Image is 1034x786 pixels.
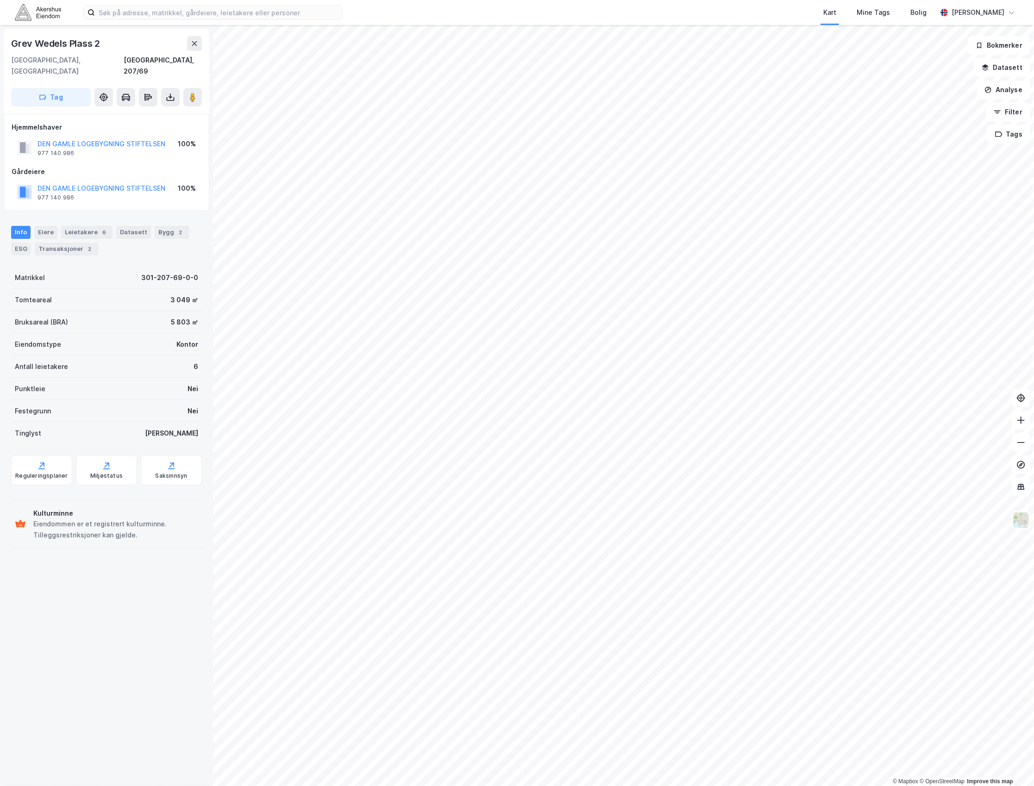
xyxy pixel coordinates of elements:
[155,226,189,239] div: Bygg
[15,4,61,20] img: akershus-eiendom-logo.9091f326c980b4bce74ccdd9f866810c.svg
[38,194,74,201] div: 977 140 986
[38,150,74,157] div: 977 140 986
[176,339,198,350] div: Kontor
[910,7,927,18] div: Bolig
[61,226,113,239] div: Leietakere
[156,472,188,480] div: Saksinnsyn
[977,81,1030,99] button: Analyse
[188,405,198,417] div: Nei
[15,361,68,372] div: Antall leietakere
[145,428,198,439] div: [PERSON_NAME]
[15,339,61,350] div: Eiendomstype
[15,428,41,439] div: Tinglyst
[11,36,102,51] div: Grev Wedels Plass 2
[986,103,1030,121] button: Filter
[33,508,198,519] div: Kulturminne
[893,778,918,785] a: Mapbox
[11,55,124,77] div: [GEOGRAPHIC_DATA], [GEOGRAPHIC_DATA]
[34,226,57,239] div: Eiere
[1012,512,1030,529] img: Z
[920,778,965,785] a: OpenStreetMap
[988,742,1034,786] div: Kontrollprogram for chat
[15,383,45,394] div: Punktleie
[141,272,198,283] div: 301-207-69-0-0
[90,472,123,480] div: Miljøstatus
[968,36,1030,55] button: Bokmerker
[100,228,109,237] div: 6
[967,778,1013,785] a: Improve this map
[178,138,196,150] div: 100%
[952,7,1004,18] div: [PERSON_NAME]
[15,472,68,480] div: Reguleringsplaner
[12,122,201,133] div: Hjemmelshaver
[124,55,202,77] div: [GEOGRAPHIC_DATA], 207/69
[33,518,198,541] div: Eiendommen er et registrert kulturminne. Tilleggsrestriksjoner kan gjelde.
[11,243,31,256] div: ESG
[176,228,185,237] div: 2
[15,317,68,328] div: Bruksareal (BRA)
[35,243,98,256] div: Transaksjoner
[857,7,890,18] div: Mine Tags
[11,88,91,106] button: Tag
[95,6,342,19] input: Søk på adresse, matrikkel, gårdeiere, leietakere eller personer
[974,58,1030,77] button: Datasett
[170,294,198,306] div: 3 049 ㎡
[15,294,52,306] div: Tomteareal
[188,383,198,394] div: Nei
[11,226,31,239] div: Info
[171,317,198,328] div: 5 803 ㎡
[15,272,45,283] div: Matrikkel
[116,226,151,239] div: Datasett
[12,166,201,177] div: Gårdeiere
[988,742,1034,786] iframe: Chat Widget
[194,361,198,372] div: 6
[15,405,51,417] div: Festegrunn
[987,125,1030,143] button: Tags
[823,7,836,18] div: Kart
[85,244,94,254] div: 2
[178,183,196,194] div: 100%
